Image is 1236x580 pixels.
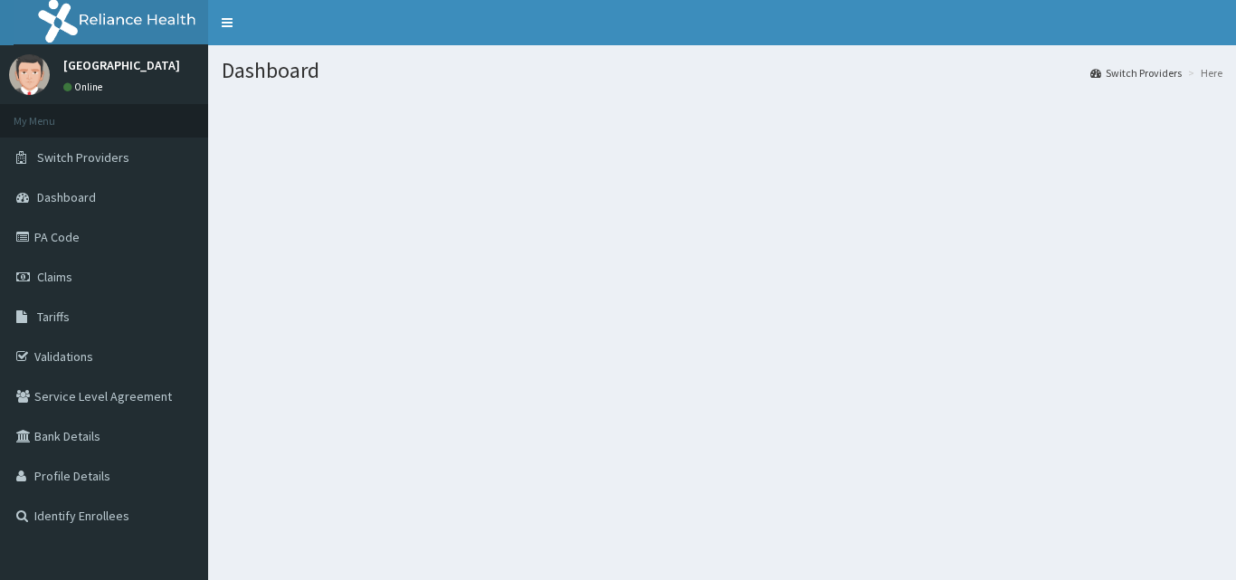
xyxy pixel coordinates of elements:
[37,189,96,205] span: Dashboard
[9,54,50,95] img: User Image
[63,59,180,71] p: [GEOGRAPHIC_DATA]
[63,81,107,93] a: Online
[37,149,129,166] span: Switch Providers
[37,309,70,325] span: Tariffs
[1090,65,1182,81] a: Switch Providers
[37,269,72,285] span: Claims
[222,59,1222,82] h1: Dashboard
[1184,65,1222,81] li: Here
